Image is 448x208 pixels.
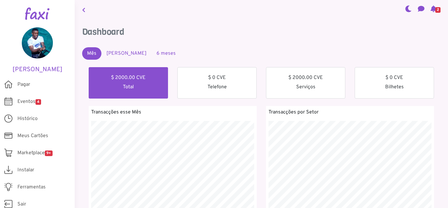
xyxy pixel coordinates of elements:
[35,99,41,105] span: 4
[273,83,339,91] p: Serviços
[17,115,38,122] span: Histórico
[17,166,34,174] span: Instalar
[82,27,441,37] h3: Dashboard
[268,109,432,116] p: Transacções por Setor
[45,150,53,156] span: 9+
[152,47,181,60] a: 6 meses
[17,183,46,191] span: Ferramentas
[184,83,250,91] p: Telefone
[435,7,441,13] span: 2
[91,109,254,116] p: Transacções esse Mês
[95,75,161,81] h6: $ 2000.00 CVE
[9,27,65,73] a: [PERSON_NAME]
[9,66,65,73] h5: [PERSON_NAME]
[17,201,26,208] span: Sair
[82,47,101,60] a: Mês
[361,83,427,91] p: Bilhetes
[95,83,161,91] p: Total
[17,98,41,105] span: Eventos
[17,132,48,140] span: Meus Cartões
[273,75,339,81] h6: $ 2000.00 CVE
[184,75,250,81] h6: $ 0 CVE
[17,149,53,157] span: Marketplace
[101,47,152,60] a: [PERSON_NAME]
[361,75,427,81] h6: $ 0 CVE
[17,81,30,88] span: Pagar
